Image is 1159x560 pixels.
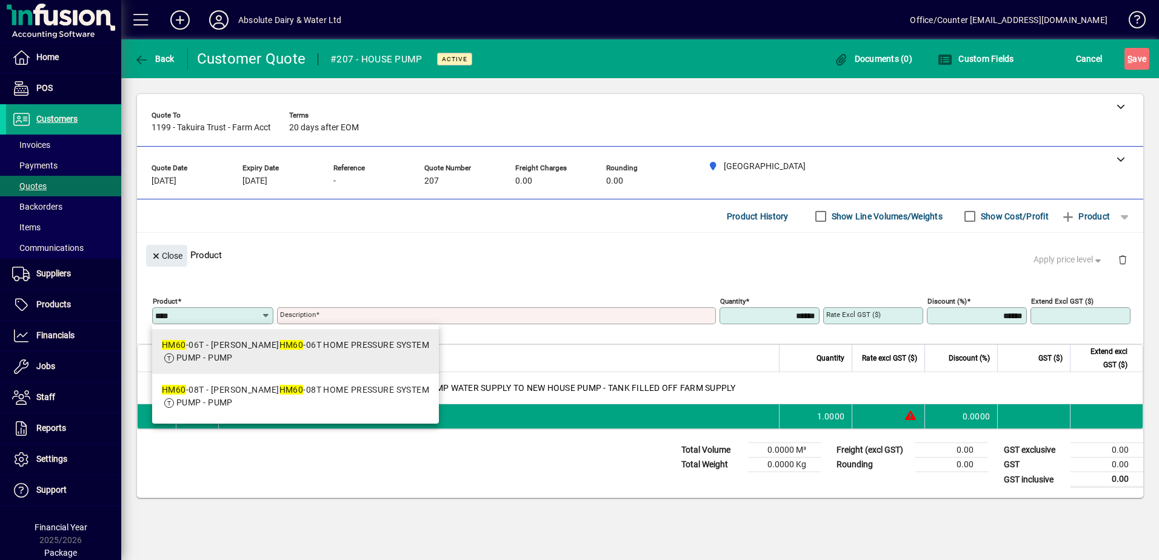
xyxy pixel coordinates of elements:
span: Back [134,54,175,64]
td: GST [998,458,1070,472]
div: -08T - [PERSON_NAME] -08T HOME PRESSURE SYSTEM [162,384,429,396]
span: 207 [424,176,439,186]
td: Rounding [830,458,915,472]
span: Financials [36,330,75,340]
span: POS [36,83,53,93]
app-page-header-button: Close [143,250,190,261]
a: Staff [6,382,121,413]
span: Discount (%) [949,352,990,365]
td: 0.00 [1070,472,1143,487]
mat-option: HM60-08T - DAVEY HM60-08T HOME PRESSURE SYSTEM [152,374,439,419]
em: HM60 [279,340,304,350]
a: Reports [6,413,121,444]
a: Knowledge Base [1120,2,1144,42]
span: Customers [36,114,78,124]
td: 0.00 [915,458,988,472]
span: 1.0000 [817,410,845,422]
td: Total Weight [675,458,748,472]
span: 0.00 [515,176,532,186]
button: Close [146,245,187,267]
span: Close [151,246,182,266]
mat-label: Discount (%) [927,297,967,305]
button: Custom Fields [935,48,1017,70]
label: Show Cost/Profit [978,210,1049,222]
em: HM60 [279,385,304,395]
td: GST exclusive [998,443,1070,458]
em: HM60 [162,385,186,395]
span: - [333,176,336,186]
a: POS [6,73,121,104]
span: Items [12,222,41,232]
span: 0.00 [606,176,623,186]
button: Back [131,48,178,70]
div: Customer Quote [197,49,306,68]
td: 0.00 [1070,443,1143,458]
span: Jobs [36,361,55,371]
td: 0.00 [1070,458,1143,472]
a: Quotes [6,176,121,196]
span: Extend excl GST ($) [1078,345,1127,372]
div: Office/Counter [EMAIL_ADDRESS][DOMAIN_NAME] [910,10,1107,30]
td: 0.0000 Kg [748,458,821,472]
span: [DATE] [242,176,267,186]
a: Jobs [6,352,121,382]
span: ave [1127,49,1146,68]
span: Active [442,55,467,63]
span: 1199 - Takuira Trust - Farm Acct [152,123,271,133]
a: Backorders [6,196,121,217]
mat-label: Product [153,297,178,305]
span: Rate excl GST ($) [862,352,917,365]
mat-label: Quantity [720,297,746,305]
span: Financial Year [35,522,87,532]
span: PUMP - PUMP [176,398,233,407]
span: Invoices [12,140,50,150]
div: Product [137,233,1143,277]
span: Quotes [12,181,47,191]
span: Quantity [817,352,844,365]
button: Profile [199,9,238,31]
td: 0.0000 [924,404,997,428]
app-page-header-button: Back [121,48,188,70]
button: Cancel [1073,48,1106,70]
span: S [1127,54,1132,64]
span: GST ($) [1038,352,1063,365]
button: Save [1124,48,1149,70]
span: Support [36,485,67,495]
a: Communications [6,238,121,258]
div: #207 - HOUSE PUMP [330,50,422,69]
span: Communications [12,243,84,253]
span: Staff [36,392,55,402]
span: Custom Fields [938,54,1014,64]
span: Documents (0) [833,54,912,64]
mat-label: Rate excl GST ($) [826,310,881,319]
button: Apply price level [1029,249,1109,271]
div: ESTIMATE TO REINSTATE HEADER TANK AS PUMP WATER SUPPLY TO NEW HOUSE PUMP - TANK FILLED OFF FARM S... [176,372,1143,404]
label: Show Line Volumes/Weights [829,210,943,222]
span: Products [36,299,71,309]
span: Payments [12,161,58,170]
div: -06T - [PERSON_NAME] -06T HOME PRESSURE SYSTEM [162,339,429,352]
span: [DATE] [152,176,176,186]
span: Reports [36,423,66,433]
a: Products [6,290,121,320]
a: Settings [6,444,121,475]
div: Absolute Dairy & Water Ltd [238,10,342,30]
button: Documents (0) [830,48,915,70]
span: Product History [727,207,789,226]
a: Home [6,42,121,73]
a: Support [6,475,121,505]
span: Package [44,548,77,558]
span: PUMP - PUMP [176,353,233,362]
td: Total Volume [675,443,748,458]
td: Freight (excl GST) [830,443,915,458]
em: HM60 [162,340,186,350]
span: Apply price level [1034,253,1104,266]
td: 0.00 [915,443,988,458]
mat-label: Description [280,310,316,319]
a: Payments [6,155,121,176]
app-page-header-button: Delete [1108,254,1137,265]
mat-label: Extend excl GST ($) [1031,297,1094,305]
a: Invoices [6,135,121,155]
span: Backorders [12,202,62,212]
span: Cancel [1076,49,1103,68]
